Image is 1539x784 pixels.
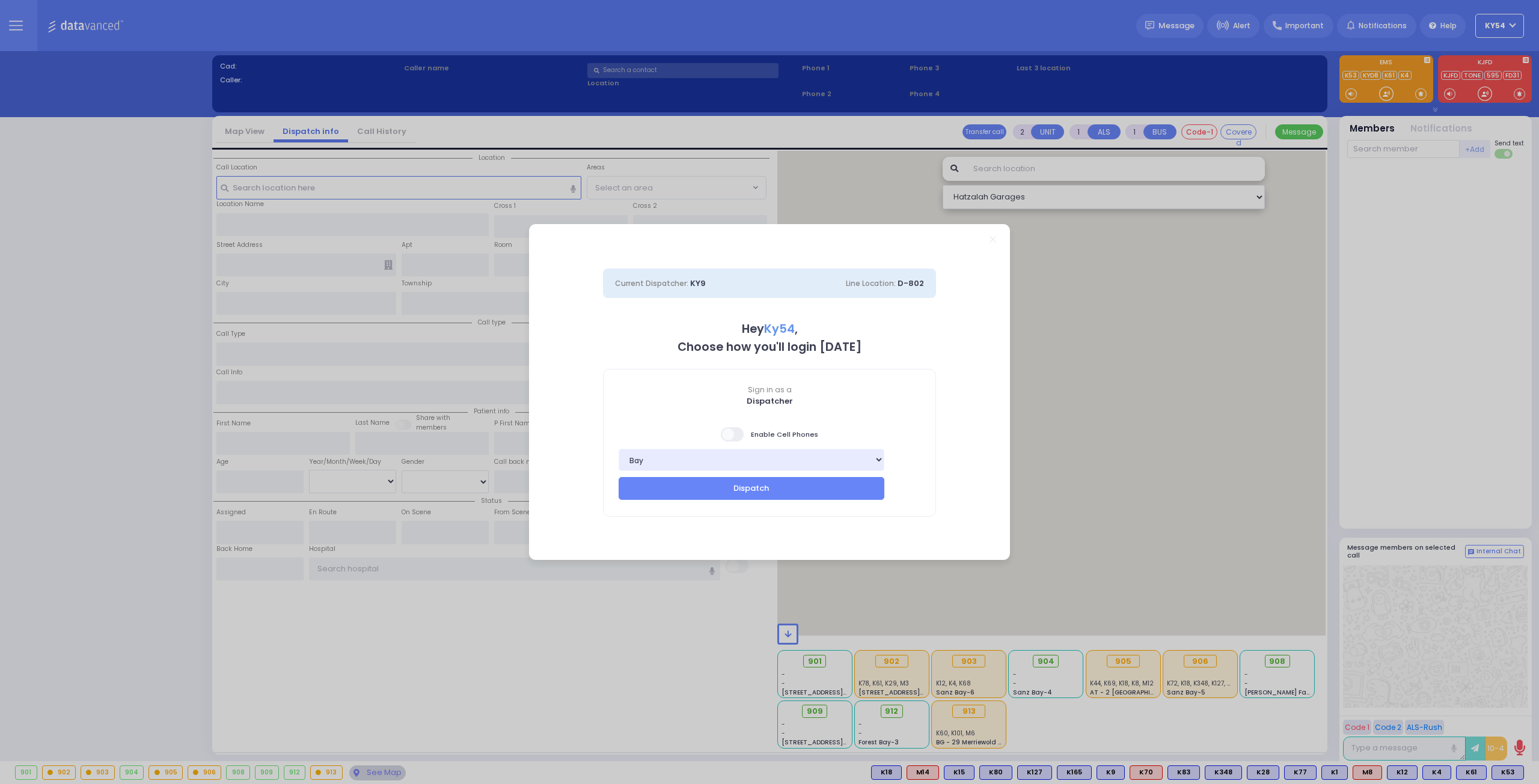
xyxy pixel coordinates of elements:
[604,384,935,395] span: Sign in as a
[690,278,706,289] span: KY9
[742,321,798,337] b: Hey ,
[764,321,795,337] span: Ky54
[747,395,793,407] b: Dispatcher
[619,477,884,500] button: Dispatch
[678,339,861,355] b: Choose how you'll login [DATE]
[721,426,818,443] span: Enable Cell Phones
[898,278,924,289] span: D-802
[615,278,688,288] span: Current Dispatcher:
[990,236,996,243] a: Close
[846,278,896,288] span: Line Location:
